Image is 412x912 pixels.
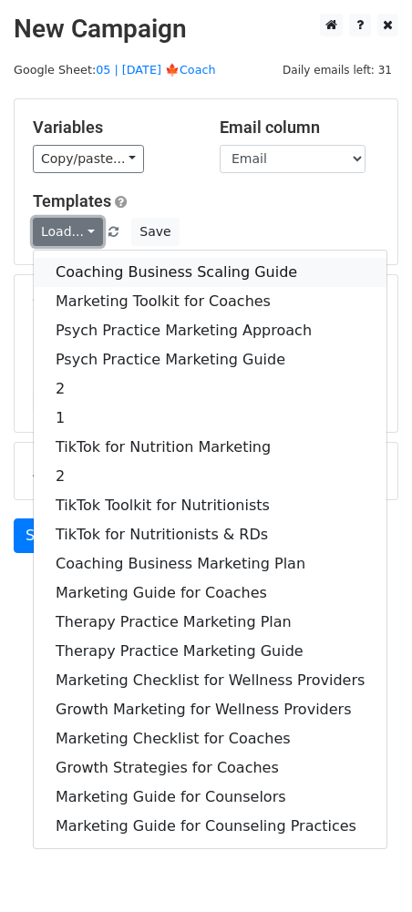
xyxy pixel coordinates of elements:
[34,345,386,374] a: Psych Practice Marketing Guide
[131,218,179,246] button: Save
[34,549,386,579] a: Coaching Business Marketing Plan
[33,191,111,210] a: Templates
[33,218,103,246] a: Load...
[34,666,386,695] a: Marketing Checklist for Wellness Providers
[34,753,386,783] a: Growth Strategies for Coaches
[321,825,412,912] iframe: Chat Widget
[14,518,74,553] a: Send
[34,724,386,753] a: Marketing Checklist for Coaches
[276,60,398,80] span: Daily emails left: 31
[34,258,386,287] a: Coaching Business Scaling Guide
[14,14,398,45] h2: New Campaign
[34,287,386,316] a: Marketing Toolkit for Coaches
[34,374,386,404] a: 2
[34,316,386,345] a: Psych Practice Marketing Approach
[33,145,144,173] a: Copy/paste...
[220,118,379,138] h5: Email column
[34,491,386,520] a: TikTok Toolkit for Nutritionists
[96,63,215,77] a: 05 | [DATE] 🍁Coach
[34,812,386,841] a: Marketing Guide for Counseling Practices
[34,637,386,666] a: Therapy Practice Marketing Guide
[34,462,386,491] a: 2
[34,695,386,724] a: Growth Marketing for Wellness Providers
[34,579,386,608] a: Marketing Guide for Coaches
[34,783,386,812] a: Marketing Guide for Counselors
[14,63,216,77] small: Google Sheet:
[34,433,386,462] a: TikTok for Nutrition Marketing
[34,608,386,637] a: Therapy Practice Marketing Plan
[33,118,192,138] h5: Variables
[34,520,386,549] a: TikTok for Nutritionists & RDs
[276,63,398,77] a: Daily emails left: 31
[34,404,386,433] a: 1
